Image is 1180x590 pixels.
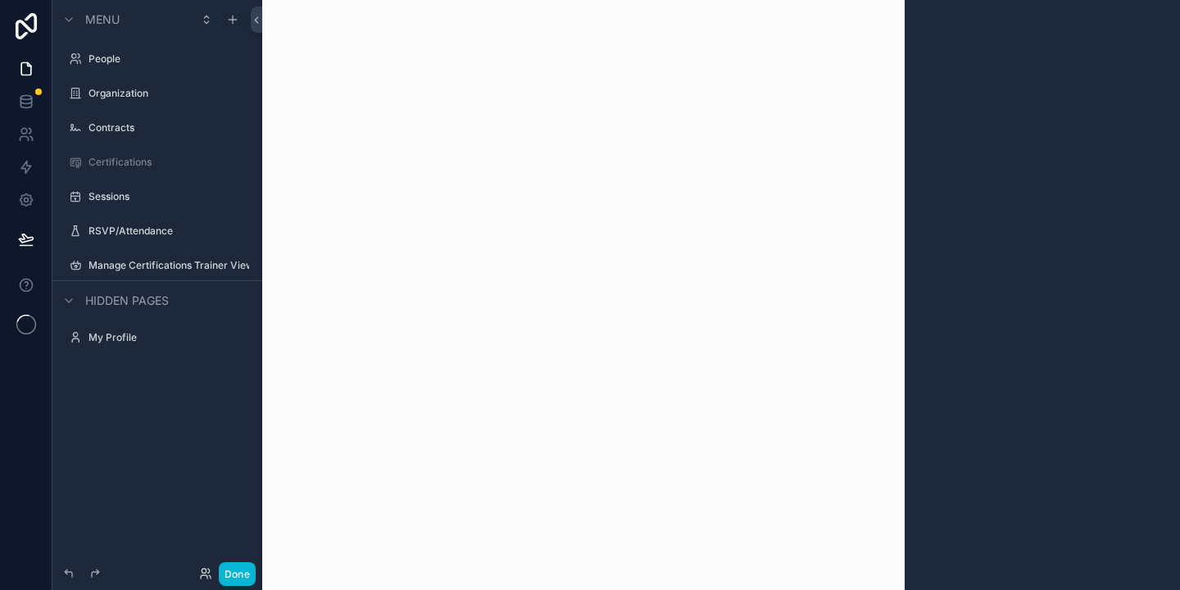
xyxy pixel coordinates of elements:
span: Hidden pages [85,293,169,309]
label: My Profile [88,331,249,344]
label: Manage Certifications Trainer View [88,259,249,272]
button: Done [219,562,256,586]
label: RSVP/Attendance [88,225,249,238]
label: Organization [88,87,249,100]
label: People [88,52,249,66]
span: Menu [85,11,120,28]
label: Sessions [88,190,249,203]
label: Contracts [88,121,249,134]
label: Certifications [88,156,249,169]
